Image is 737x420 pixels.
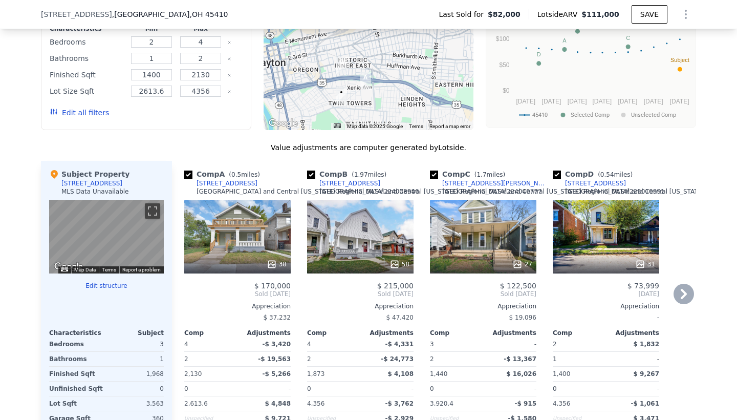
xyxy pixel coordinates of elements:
div: Map [49,200,164,274]
span: [STREET_ADDRESS] [41,9,112,19]
div: Comp A [184,169,264,179]
div: [STREET_ADDRESS] [61,179,122,187]
div: 0 [109,382,164,396]
div: 3,563 [109,396,164,411]
span: 1,873 [307,370,324,377]
div: Appreciation [307,302,414,310]
span: Sold [DATE] [184,290,291,298]
span: -$ 3,420 [263,341,291,348]
div: 1 [109,352,164,366]
span: , OH 45410 [189,10,228,18]
div: Appreciation [553,302,659,310]
a: [STREET_ADDRESS] [184,179,257,187]
div: Comp C [430,169,509,179]
div: Lot Sqft [49,396,104,411]
div: Comp [553,329,606,337]
span: -$ 24,773 [381,355,414,363]
button: Clear [227,40,231,45]
a: [STREET_ADDRESS] [307,179,380,187]
div: 27 [512,259,532,269]
div: [STREET_ADDRESS] [197,179,257,187]
button: SAVE [632,5,667,24]
text: $50 [499,61,509,69]
button: Keyboard shortcuts [334,123,341,128]
div: Value adjustments are computer generated by Lotside . [41,142,696,153]
span: $ 4,108 [388,370,414,377]
text: [DATE] [618,98,638,105]
text: $0 [503,87,510,94]
text: [DATE] [592,98,612,105]
span: 3 [430,341,434,348]
span: -$ 915 [514,400,536,407]
a: [STREET_ADDRESS] [553,179,626,187]
span: $ 215,000 [377,282,414,290]
div: 239 Fillmore St [336,87,347,104]
span: 2,130 [184,370,202,377]
div: Unfinished Sqft [49,382,104,396]
div: Street View [49,200,164,274]
a: Open this area in Google Maps (opens a new window) [52,260,85,274]
a: [STREET_ADDRESS][PERSON_NAME] [430,179,549,187]
span: ( miles) [225,171,264,178]
div: 38 [267,259,287,269]
span: $ 47,420 [386,314,414,321]
div: Comp D [553,169,637,179]
div: - [485,382,536,396]
span: $ 37,232 [264,314,291,321]
div: MLS Data Unavailable [61,187,129,196]
button: Clear [227,73,231,77]
text: [DATE] [568,98,587,105]
div: Comp [307,329,360,337]
a: Report a problem [122,267,161,272]
div: Bathrooms [49,352,104,366]
span: ( miles) [470,171,509,178]
span: ( miles) [348,171,391,178]
span: -$ 19,563 [258,355,291,363]
text: [DATE] [644,98,663,105]
span: $ 73,999 [627,282,659,290]
div: - [362,382,414,396]
div: Adjustments [483,329,536,337]
span: ( miles) [594,171,637,178]
text: Unselected Comp [631,112,676,118]
div: Bedrooms [49,337,104,351]
div: Lot Size Sqft [50,84,125,98]
div: [GEOGRAPHIC_DATA] and Central [US_STATE] Regional MLS # 224038946 [197,187,419,196]
span: 1,400 [553,370,570,377]
div: 2 [430,352,481,366]
text: $100 [496,35,510,43]
span: 1.7 [476,171,486,178]
div: 135 Drummer Ave [336,57,348,74]
div: Finished Sqft [49,367,104,381]
div: Comp [184,329,237,337]
span: $ 19,096 [509,314,536,321]
img: Google [52,260,85,274]
span: Sold [DATE] [307,290,414,298]
text: [DATE] [542,98,561,105]
div: Adjustments [606,329,659,337]
div: Appreciation [184,302,291,310]
span: -$ 3,762 [385,400,414,407]
button: Clear [227,90,231,94]
div: Adjustments [237,329,291,337]
span: 4,356 [307,400,324,407]
div: [STREET_ADDRESS][PERSON_NAME] [442,179,549,187]
span: Lotside ARV [537,9,581,19]
text: Selected Comp [571,112,610,118]
div: [STREET_ADDRESS] [565,179,626,187]
span: 4 [184,341,188,348]
a: Report a map error [429,123,470,129]
span: -$ 1,061 [631,400,659,407]
div: [GEOGRAPHIC_DATA] and Central [US_STATE] Regional MLS # 225010991 [442,187,665,196]
div: - [485,337,536,351]
div: 1021 Clover Street [360,72,371,90]
span: 1,440 [430,370,447,377]
text: 45410 [532,112,548,118]
div: 31 [635,259,655,269]
a: Open this area in Google Maps (opens a new window) [266,117,300,130]
div: Subject Property [49,169,129,179]
span: 3,920.4 [430,400,453,407]
span: $111,000 [581,10,619,18]
span: 1.97 [354,171,368,178]
span: Sold [DATE] [430,290,536,298]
